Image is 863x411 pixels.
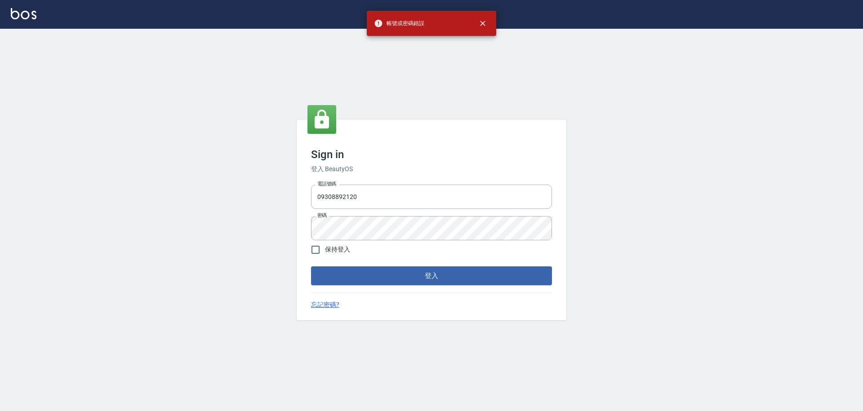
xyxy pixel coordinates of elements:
span: 保持登入 [325,245,350,254]
label: 密碼 [317,212,327,219]
img: Logo [11,8,36,19]
button: close [473,13,493,33]
span: 帳號或密碼錯誤 [374,19,424,28]
h6: 登入 BeautyOS [311,164,552,174]
label: 電話號碼 [317,181,336,187]
button: 登入 [311,266,552,285]
a: 忘記密碼? [311,300,339,309]
h3: Sign in [311,148,552,161]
